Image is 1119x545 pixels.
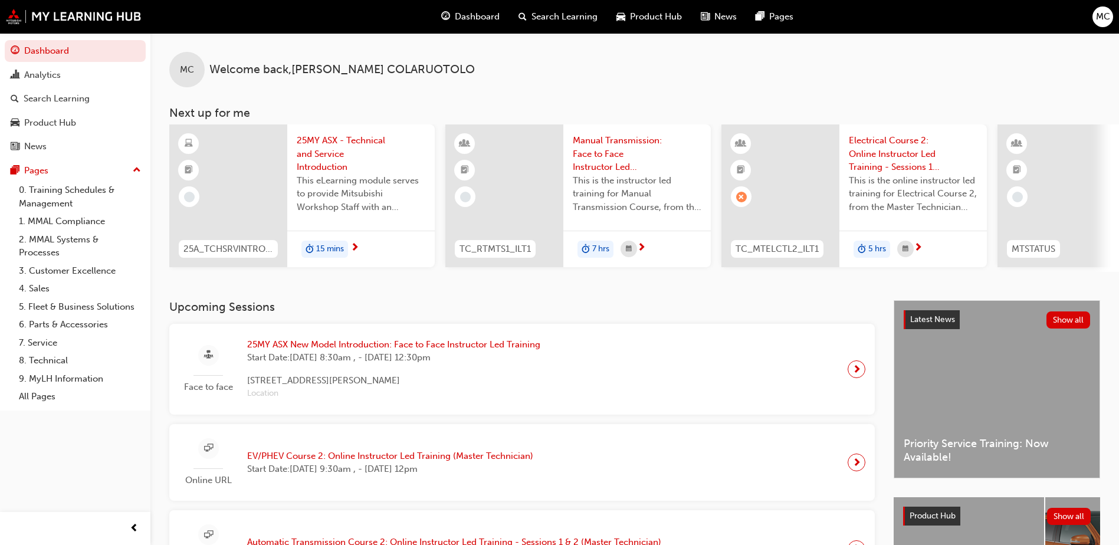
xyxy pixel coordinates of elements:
[1013,136,1021,152] span: learningResourceType_INSTRUCTOR_LED-icon
[5,88,146,110] a: Search Learning
[5,136,146,157] a: News
[1092,6,1113,27] button: MC
[14,352,146,370] a: 8. Technical
[209,63,475,77] span: Welcome back , [PERSON_NAME] COLARUOTOLO
[316,242,344,256] span: 15 mins
[637,243,646,254] span: next-icon
[11,118,19,129] span: car-icon
[11,94,19,104] span: search-icon
[24,116,76,130] div: Product Hub
[756,9,764,24] span: pages-icon
[14,262,146,280] a: 3. Customer Excellence
[582,242,590,257] span: duration-icon
[185,136,193,152] span: learningResourceType_ELEARNING-icon
[150,106,1119,120] h3: Next up for me
[14,388,146,406] a: All Pages
[179,333,865,405] a: Face to face25MY ASX New Model Introduction: Face to Face Instructor Led TrainingStart Date:[DATE...
[461,163,469,178] span: booktick-icon
[24,140,47,153] div: News
[350,243,359,254] span: next-icon
[247,338,540,352] span: 25MY ASX New Model Introduction: Face to Face Instructor Led Training
[852,454,861,471] span: next-icon
[1096,10,1110,24] span: MC
[297,174,425,214] span: This eLearning module serves to provide Mitsubishi Workshop Staff with an introduction to the 25M...
[247,387,540,400] span: Location
[691,5,746,29] a: news-iconNews
[169,300,875,314] h3: Upcoming Sessions
[297,134,425,174] span: 25MY ASX - Technical and Service Introduction
[852,361,861,377] span: next-icon
[573,134,701,174] span: Manual Transmission: Face to Face Instructor Led Training (Registered Technician Program)
[179,474,238,487] span: Online URL
[1047,508,1091,525] button: Show all
[1012,242,1055,256] span: MTSTATUS
[5,38,146,160] button: DashboardAnalyticsSearch LearningProduct HubNews
[14,334,146,352] a: 7. Service
[1046,311,1091,329] button: Show all
[133,163,141,178] span: up-icon
[746,5,803,29] a: pages-iconPages
[179,380,238,394] span: Face to face
[204,528,213,543] span: sessionType_ONLINE_URL-icon
[185,163,193,178] span: booktick-icon
[441,9,450,24] span: guage-icon
[630,10,682,24] span: Product Hub
[14,280,146,298] a: 4. Sales
[247,462,533,476] span: Start Date: [DATE] 9:30am , - [DATE] 12pm
[5,160,146,182] button: Pages
[14,212,146,231] a: 1. MMAL Compliance
[868,242,886,256] span: 5 hrs
[247,374,540,388] span: [STREET_ADDRESS][PERSON_NAME]
[5,112,146,134] a: Product Hub
[616,9,625,24] span: car-icon
[509,5,607,29] a: search-iconSearch Learning
[858,242,866,257] span: duration-icon
[531,10,598,24] span: Search Learning
[180,63,194,77] span: MC
[607,5,691,29] a: car-iconProduct Hub
[179,434,865,492] a: Online URLEV/PHEV Course 2: Online Instructor Led Training (Master Technician)Start Date:[DATE] 9...
[169,124,435,267] a: 25A_TCHSRVINTRO_M25MY ASX - Technical and Service IntroductionThis eLearning module serves to pro...
[519,9,527,24] span: search-icon
[14,370,146,388] a: 9. MyLH Information
[736,242,819,256] span: TC_MTELCTL2_ILT1
[432,5,509,29] a: guage-iconDashboard
[130,521,139,536] span: prev-icon
[714,10,737,24] span: News
[849,174,977,214] span: This is the online instructor led training for Electrical Course 2, from the Master Technician Pr...
[6,9,142,24] img: mmal
[14,181,146,212] a: 0. Training Schedules & Management
[737,163,745,178] span: booktick-icon
[910,314,955,324] span: Latest News
[903,507,1091,526] a: Product HubShow all
[460,242,531,256] span: TC_RTMTS1_ILT1
[11,70,19,81] span: chart-icon
[701,9,710,24] span: news-icon
[24,92,90,106] div: Search Learning
[306,242,314,257] span: duration-icon
[24,164,48,178] div: Pages
[5,64,146,86] a: Analytics
[910,511,956,521] span: Product Hub
[904,437,1090,464] span: Priority Service Training: Now Available!
[11,142,19,152] span: news-icon
[1012,192,1023,202] span: learningRecordVerb_NONE-icon
[736,192,747,202] span: learningRecordVerb_ABSENT-icon
[445,124,711,267] a: TC_RTMTS1_ILT1Manual Transmission: Face to Face Instructor Led Training (Registered Technician Pr...
[721,124,987,267] a: TC_MTELCTL2_ILT1Electrical Course 2: Online Instructor Led Training - Sessions 1 & 2 (Master Tech...
[204,348,213,363] span: sessionType_FACE_TO_FACE-icon
[737,136,745,152] span: learningResourceType_INSTRUCTOR_LED-icon
[247,449,533,463] span: EV/PHEV Course 2: Online Instructor Led Training (Master Technician)
[183,242,273,256] span: 25A_TCHSRVINTRO_M
[460,192,471,202] span: learningRecordVerb_NONE-icon
[914,243,923,254] span: next-icon
[894,300,1100,478] a: Latest NewsShow allPriority Service Training: Now Available!
[461,136,469,152] span: learningResourceType_INSTRUCTOR_LED-icon
[5,40,146,62] a: Dashboard
[11,166,19,176] span: pages-icon
[626,242,632,257] span: calendar-icon
[184,192,195,202] span: learningRecordVerb_NONE-icon
[769,10,793,24] span: Pages
[14,298,146,316] a: 5. Fleet & Business Solutions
